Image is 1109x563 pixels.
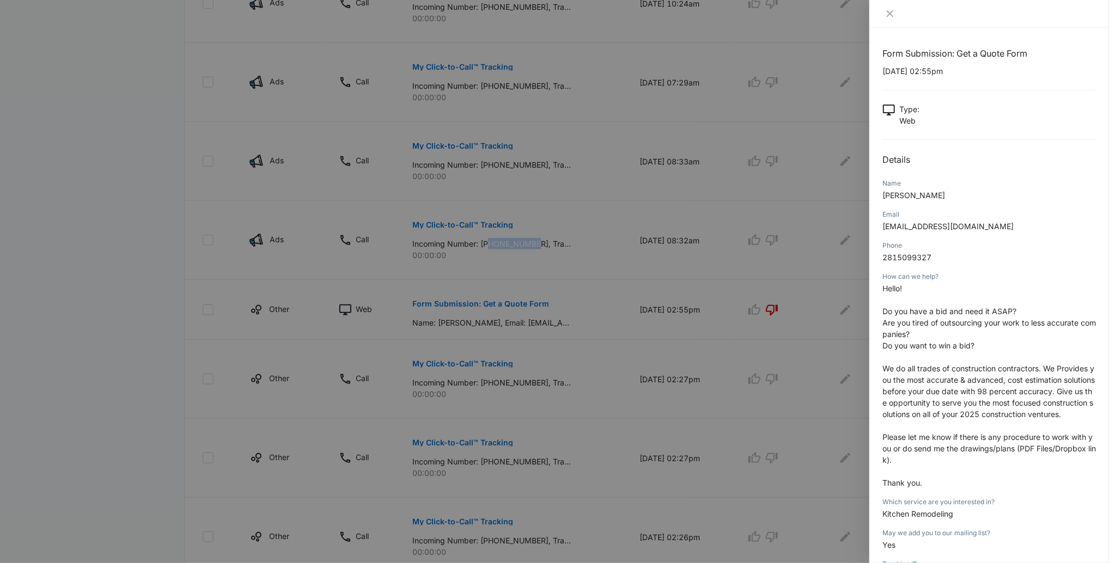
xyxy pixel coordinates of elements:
[882,284,902,293] span: Hello!
[882,65,1096,77] p: [DATE] 02:55pm
[882,241,1096,250] div: Phone
[882,307,1016,316] span: Do you have a bid and need it ASAP?
[882,210,1096,219] div: Email
[882,272,1096,281] div: How can we help?
[882,509,953,518] span: Kitchen Remodeling
[882,47,1096,60] h1: Form Submission: Get a Quote Form
[882,478,922,487] span: Thank you.
[882,318,1096,339] span: Are you tired of outsourcing your work to less accurate companies?
[882,432,1096,464] span: Please let me know if there is any procedure to work with you or do send me the drawings/plans (P...
[882,9,898,19] button: Close
[899,115,919,126] p: Web
[882,540,895,549] span: Yes
[882,253,931,262] span: 2815099327
[882,179,1096,188] div: Name
[886,9,894,18] span: close
[882,528,1096,538] div: May we add you to our mailing list?
[882,497,1096,507] div: Which service are you interested in?
[882,364,1095,419] span: We do all trades of construction contractors. We Provides you the most accurate & advanced, cost ...
[882,222,1014,231] span: [EMAIL_ADDRESS][DOMAIN_NAME]
[882,153,1096,166] h2: Details
[882,341,974,350] span: Do you want to win a bid?
[899,103,919,115] p: Type :
[882,191,945,200] span: [PERSON_NAME]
